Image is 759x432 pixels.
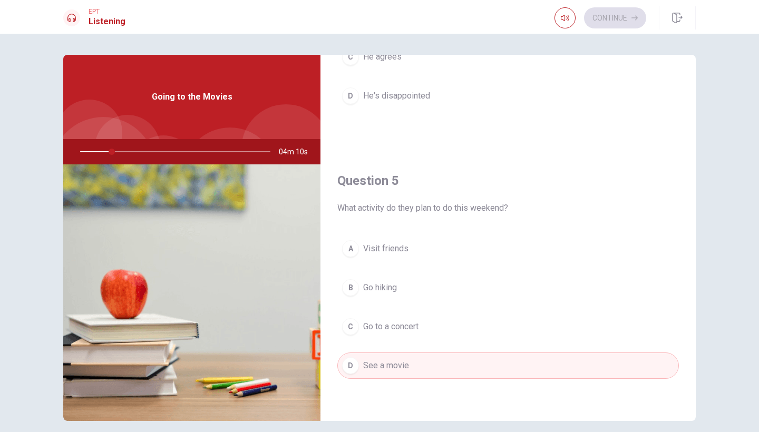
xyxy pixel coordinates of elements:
button: CGo to a concert [337,313,679,340]
div: A [342,240,359,257]
button: DHe's disappointed [337,83,679,109]
span: 04m 10s [279,139,316,164]
span: EPT [89,8,125,15]
div: D [342,357,359,374]
span: He's disappointed [363,90,430,102]
h4: Question 5 [337,172,679,189]
h1: Listening [89,15,125,28]
div: D [342,87,359,104]
div: B [342,279,359,296]
div: C [342,318,359,335]
button: DSee a movie [337,352,679,379]
span: What activity do they plan to do this weekend? [337,202,679,214]
img: Going to the Movies [63,164,320,421]
button: AVisit friends [337,235,679,262]
div: C [342,48,359,65]
span: He agrees [363,51,402,63]
span: Visit friends [363,242,408,255]
button: CHe agrees [337,44,679,70]
button: BGo hiking [337,274,679,301]
span: See a movie [363,359,409,372]
span: Go hiking [363,281,397,294]
span: Going to the Movies [152,91,232,103]
span: Go to a concert [363,320,419,333]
